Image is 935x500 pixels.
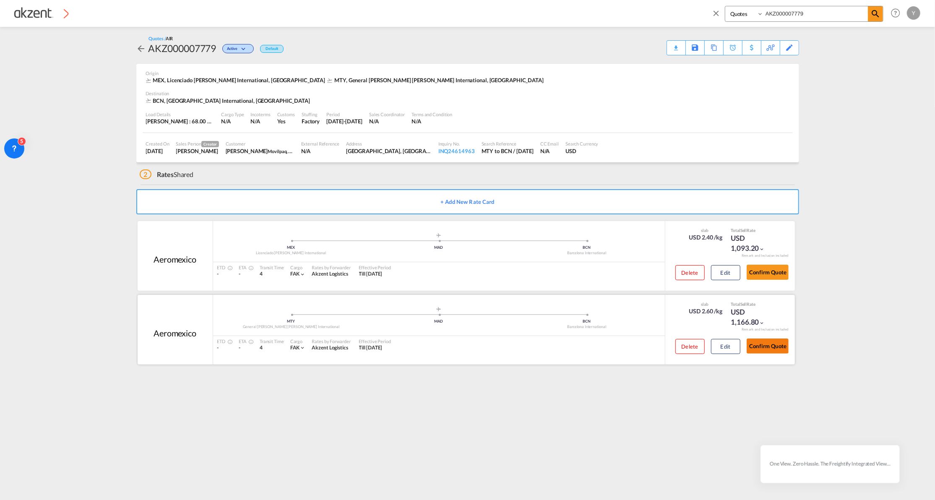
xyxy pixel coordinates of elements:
[225,266,230,271] md-icon: Estimated Time Of Departure
[217,319,365,324] div: MTY
[711,339,740,354] button: Edit
[136,42,148,55] div: icon-arrow-left
[277,117,295,125] div: Yes
[747,339,789,354] button: Confirm Quote
[671,41,681,48] div: Quote PDF is not available at this time
[907,6,920,20] div: Y
[412,111,452,117] div: Terms and Condition
[312,271,350,278] div: Akzent Logistics
[290,264,306,271] div: Cargo
[369,111,405,117] div: Sales Coordinator
[217,245,365,250] div: MEX
[260,271,284,278] div: 4
[146,70,789,76] div: Origin
[290,271,300,277] span: FAK
[434,307,444,311] md-icon: assets/icons/custom/roll-o-plane.svg
[260,344,284,352] div: 4
[438,147,475,155] div: INQ24614963
[359,271,383,277] span: Till [DATE]
[149,35,173,42] div: Quotes /AIR
[482,141,534,147] div: Search Reference
[312,338,350,344] div: Rates by Forwarder
[136,44,146,54] md-icon: icon-arrow-left
[731,301,773,307] div: Total Rate
[290,344,300,351] span: FAK
[675,265,705,280] button: Delete
[302,111,320,117] div: Stuffing
[166,36,173,41] span: AIR
[513,319,660,324] div: BCN
[513,245,660,250] div: BCN
[146,141,169,147] div: Created On
[176,141,219,147] div: Sales Person
[687,227,723,233] div: slab
[312,271,348,277] span: Akzent Logistics
[671,42,681,48] md-icon: icon-download
[513,324,660,330] div: Barcelona International
[888,6,903,20] span: Help
[312,344,350,352] div: Akzent Logistics
[300,345,305,351] md-icon: icon-chevron-down
[260,338,284,344] div: Transit Time
[260,264,284,271] div: Transit Time
[868,6,883,21] span: icon-magnify
[540,141,559,147] div: CC Email
[226,147,294,155] div: Oscar Quevedo
[251,117,260,125] div: N/A
[731,227,773,233] div: Total Rate
[216,42,256,55] div: Change Status Here
[687,301,723,307] div: slab
[157,170,174,178] span: Rates
[365,319,513,324] div: MAD
[731,307,773,327] div: USD 1,166.80
[239,264,251,271] div: ETA
[740,302,747,307] span: Sell
[759,320,765,326] md-icon: icon-chevron-down
[217,250,365,256] div: Licenciado [PERSON_NAME] International
[136,189,799,214] button: + Add New Rate Card
[359,338,391,344] div: Effective Period
[513,250,660,256] div: Barcelona International
[239,344,240,351] span: -
[251,111,271,117] div: Incoterms
[334,77,544,83] span: MTY, General [PERSON_NAME] [PERSON_NAME] International, [GEOGRAPHIC_DATA]
[365,245,513,250] div: MAD
[301,147,339,155] div: N/A
[153,77,326,83] span: MEX, Licenciado [PERSON_NAME] International, [GEOGRAPHIC_DATA]
[870,9,880,19] md-icon: icon-magnify
[277,111,295,117] div: Customs
[326,117,362,125] div: 8 Oct 2025
[302,117,320,125] div: Factory Stuffing
[888,6,907,21] div: Help
[239,338,251,344] div: ETA
[359,344,383,352] div: Till 08 Oct 2025
[146,97,313,104] div: BCN, Barcelona International, Europe
[369,117,405,125] div: N/A
[222,44,254,53] div: Change Status Here
[565,147,599,155] div: USD
[217,338,231,344] div: ETD
[217,344,219,351] span: -
[146,117,215,125] div: [PERSON_NAME] : 68.00 KG | Volumetric Wt : 17.64 KG
[312,264,350,271] div: Rates by Forwarder
[201,141,219,147] span: Creator
[148,42,216,55] div: AKZ000007779
[246,339,251,344] md-icon: Estimated Time Of Arrival
[176,147,219,155] div: Yazmin Ríos
[327,76,546,84] div: MTY, General Mariano Escobedo International, Americas
[359,344,383,351] span: Till [DATE]
[740,228,747,233] span: Sell
[221,111,244,117] div: Cargo Type
[731,233,773,253] div: USD 1,093.20
[759,246,765,252] md-icon: icon-chevron-down
[268,148,295,154] span: Movilpaq, S.L.
[735,253,795,258] div: Remark and Inclusion included
[711,8,721,18] md-icon: icon-close
[227,46,239,54] span: Active
[565,141,599,147] div: Search Currency
[763,6,868,21] input: Enter Quotation Number
[482,147,534,155] div: MTY to BCN / 2 Oct 2025
[146,111,215,117] div: Load Details
[140,169,152,179] span: 2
